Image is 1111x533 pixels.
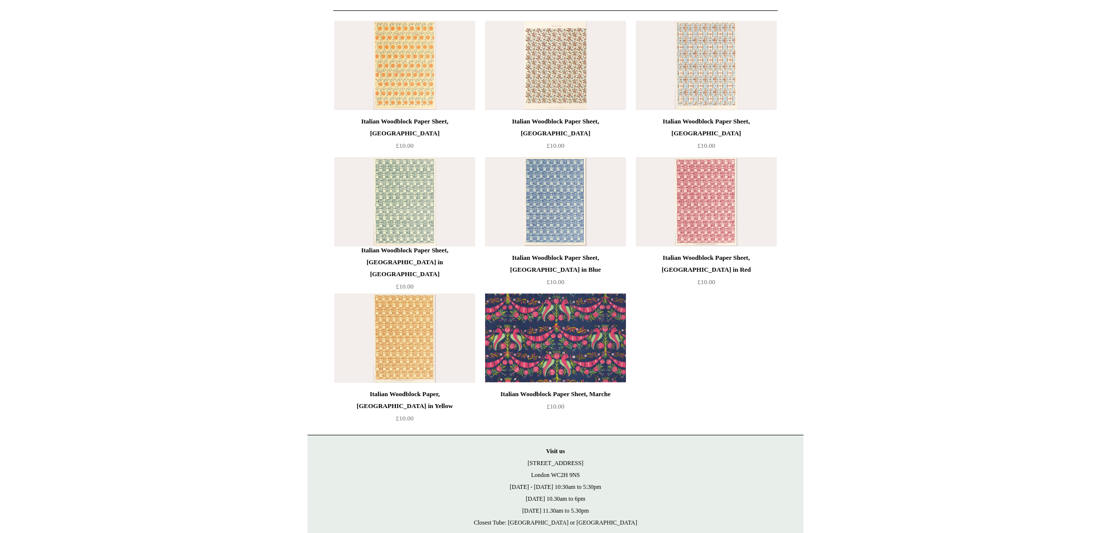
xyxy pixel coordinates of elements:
span: £10.00 [697,278,715,286]
a: Italian Woodblock Paper, [GEOGRAPHIC_DATA] in Yellow £10.00 [334,388,475,429]
img: Italian Woodblock Paper Sheet, Sicily [334,21,475,110]
div: Italian Woodblock Paper Sheet, [GEOGRAPHIC_DATA] [337,116,473,139]
span: £10.00 [396,283,414,290]
a: Italian Woodblock Paper Sheet, [GEOGRAPHIC_DATA] £10.00 [334,116,475,156]
a: Italian Woodblock Paper Sheet, [GEOGRAPHIC_DATA] £10.00 [636,116,777,156]
a: Italian Woodblock Paper Sheet, Venice in Red Italian Woodblock Paper Sheet, Venice in Red [636,157,777,246]
a: Italian Woodblock Paper Sheet, [GEOGRAPHIC_DATA] in [GEOGRAPHIC_DATA] £10.00 [334,244,475,293]
a: Italian Woodblock Paper Sheet, Venice in Green Italian Woodblock Paper Sheet, Venice in Green [334,157,475,246]
span: £10.00 [547,278,564,286]
a: Italian Woodblock Paper Sheet, [GEOGRAPHIC_DATA] in Blue £10.00 [485,252,626,293]
a: Italian Woodblock Paper Sheet, Venice in Blue Italian Woodblock Paper Sheet, Venice in Blue [485,157,626,246]
span: £10.00 [396,415,414,422]
img: Italian Woodblock Paper Sheet, Venice in Red [636,157,777,246]
a: Italian Woodblock Paper Sheet, Marche Italian Woodblock Paper Sheet, Marche [485,294,626,383]
a: Italian Woodblock Paper Sheet, Sicily Italian Woodblock Paper Sheet, Sicily [334,21,475,110]
a: Italian Woodblock Paper Sheet, Marche £10.00 [485,388,626,429]
span: £10.00 [697,142,715,149]
div: Italian Woodblock Paper Sheet, Marche [488,388,623,400]
a: Italian Woodblock Paper Sheet, [GEOGRAPHIC_DATA] in Red £10.00 [636,252,777,293]
a: Italian Woodblock Paper, Venice in Yellow Italian Woodblock Paper, Venice in Yellow [334,294,475,383]
div: Italian Woodblock Paper Sheet, [GEOGRAPHIC_DATA] in Red [638,252,774,276]
img: Italian Woodblock Paper Sheet, Venice in Green [334,157,475,246]
img: Italian Woodblock Paper Sheet, Piedmont [636,21,777,110]
div: Italian Woodblock Paper, [GEOGRAPHIC_DATA] in Yellow [337,388,473,412]
span: £10.00 [396,142,414,149]
div: Italian Woodblock Paper Sheet, [GEOGRAPHIC_DATA] in Blue [488,252,623,276]
div: Italian Woodblock Paper Sheet, [GEOGRAPHIC_DATA] [638,116,774,139]
img: Italian Woodblock Paper Sheet, Florence [485,21,626,110]
div: Italian Woodblock Paper Sheet, [GEOGRAPHIC_DATA] [488,116,623,139]
div: Italian Woodblock Paper Sheet, [GEOGRAPHIC_DATA] in [GEOGRAPHIC_DATA] [337,244,473,280]
span: £10.00 [547,403,564,410]
span: £10.00 [547,142,564,149]
img: Italian Woodblock Paper, Venice in Yellow [334,294,475,383]
a: Italian Woodblock Paper Sheet, [GEOGRAPHIC_DATA] £10.00 [485,116,626,156]
a: Italian Woodblock Paper Sheet, Piedmont Italian Woodblock Paper Sheet, Piedmont [636,21,777,110]
a: Italian Woodblock Paper Sheet, Florence Italian Woodblock Paper Sheet, Florence [485,21,626,110]
img: Italian Woodblock Paper Sheet, Marche [485,294,626,383]
p: [STREET_ADDRESS] London WC2H 9NS [DATE] - [DATE] 10:30am to 5:30pm [DATE] 10.30am to 6pm [DATE] 1... [317,445,794,529]
img: Italian Woodblock Paper Sheet, Venice in Blue [485,157,626,246]
strong: Visit us [546,448,565,455]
